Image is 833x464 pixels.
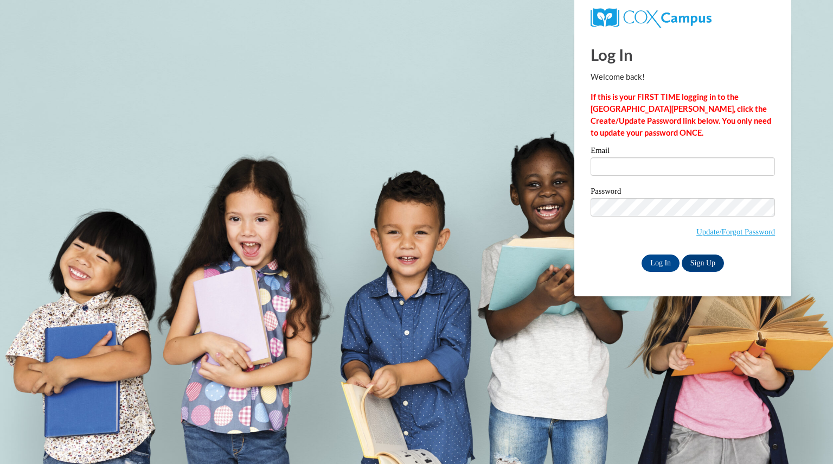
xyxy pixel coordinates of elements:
[682,255,724,272] a: Sign Up
[642,255,680,272] input: Log In
[591,8,712,28] img: COX Campus
[591,92,771,137] strong: If this is your FIRST TIME logging in to the [GEOGRAPHIC_DATA][PERSON_NAME], click the Create/Upd...
[591,71,775,83] p: Welcome back!
[591,43,775,66] h1: Log In
[591,187,775,198] label: Password
[591,12,712,22] a: COX Campus
[696,227,775,236] a: Update/Forgot Password
[591,147,775,157] label: Email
